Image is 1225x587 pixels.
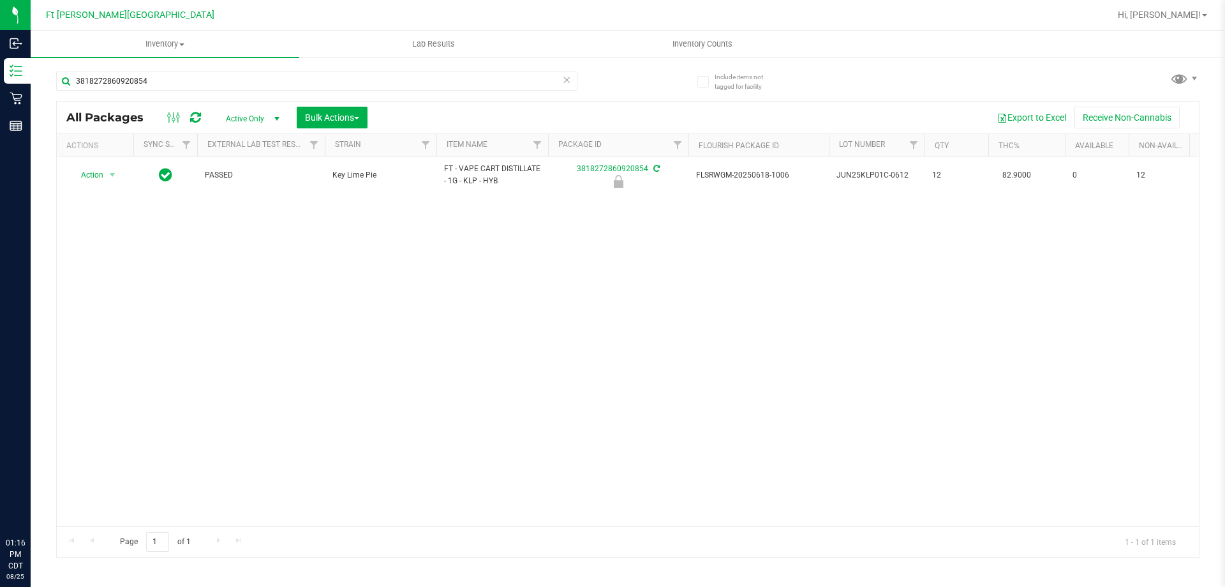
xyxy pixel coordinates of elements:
[10,92,22,105] inline-svg: Retail
[996,166,1037,185] span: 82.9000
[70,166,104,184] span: Action
[395,38,472,50] span: Lab Results
[176,134,197,156] a: Filter
[66,111,156,125] span: All Packages
[1118,10,1201,20] span: Hi, [PERSON_NAME]!
[6,572,25,581] p: 08/25
[109,532,201,552] span: Page of 1
[989,107,1074,128] button: Export to Excel
[715,72,778,91] span: Include items not tagged for facility
[444,163,540,187] span: FT - VAPE CART DISTILLATE - 1G - KLP - HYB
[935,141,949,150] a: Qty
[651,164,660,173] span: Sync from Compliance System
[6,537,25,572] p: 01:16 PM CDT
[836,169,917,181] span: JUN25KLP01C-0612
[335,140,361,149] a: Strain
[1115,532,1186,551] span: 1 - 1 of 1 items
[932,169,981,181] span: 12
[1073,169,1121,181] span: 0
[10,37,22,50] inline-svg: Inbound
[1139,141,1196,150] a: Non-Available
[159,166,172,184] span: In Sync
[527,134,548,156] a: Filter
[546,175,690,188] div: Newly Received
[299,31,568,57] a: Lab Results
[562,72,571,88] span: Clear
[144,140,193,149] a: Sync Status
[66,141,128,150] div: Actions
[903,134,924,156] a: Filter
[38,483,53,498] iframe: Resource center unread badge
[699,141,779,150] a: Flourish Package ID
[146,532,169,552] input: 1
[297,107,367,128] button: Bulk Actions
[105,166,121,184] span: select
[46,10,214,20] span: Ft [PERSON_NAME][GEOGRAPHIC_DATA]
[655,38,750,50] span: Inventory Counts
[415,134,436,156] a: Filter
[558,140,602,149] a: Package ID
[31,38,299,50] span: Inventory
[1074,107,1180,128] button: Receive Non-Cannabis
[305,112,359,123] span: Bulk Actions
[205,169,317,181] span: PASSED
[999,141,1020,150] a: THC%
[10,65,22,77] inline-svg: Inventory
[839,140,885,149] a: Lot Number
[577,164,648,173] a: 3818272860920854
[696,169,821,181] span: FLSRWGM-20250618-1006
[568,31,836,57] a: Inventory Counts
[56,72,577,91] input: Search Package ID, Item Name, SKU, Lot or Part Number...
[10,119,22,132] inline-svg: Reports
[13,485,51,523] iframe: Resource center
[332,169,429,181] span: Key Lime Pie
[304,134,325,156] a: Filter
[207,140,308,149] a: External Lab Test Result
[1075,141,1113,150] a: Available
[1136,169,1185,181] span: 12
[447,140,487,149] a: Item Name
[667,134,688,156] a: Filter
[31,31,299,57] a: Inventory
